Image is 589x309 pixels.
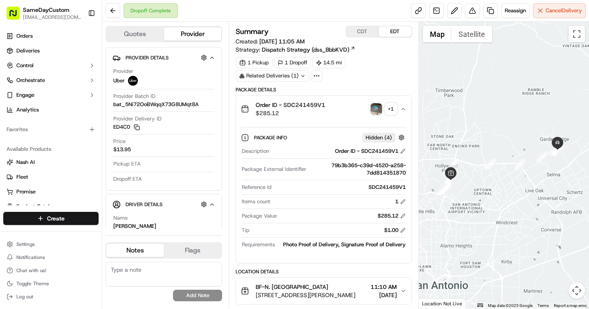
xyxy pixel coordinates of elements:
[569,26,585,42] button: Toggle fullscreen view
[452,26,492,42] button: Show satellite imagery
[112,51,215,64] button: Provider Details
[77,183,131,191] span: API Documentation
[256,283,328,291] span: BF-N. [GEOGRAPHIC_DATA]
[113,123,140,131] button: ED4C0
[505,7,526,14] span: Reassign
[437,185,448,195] div: 6
[371,291,397,299] span: [DATE]
[113,93,155,100] span: Provider Batch ID
[278,241,405,248] div: Photo Proof of Delivery, Signature Proof of Delivery
[70,127,72,134] span: •
[549,145,560,155] div: 13
[113,115,162,123] span: Provider Delivery ID
[106,27,164,41] button: Quotes
[113,175,142,183] span: Dropoff ETA
[3,30,99,43] a: Orders
[236,37,305,45] span: Created:
[385,103,397,115] div: + 1
[533,3,586,18] button: CancelDelivery
[236,122,411,263] div: Order ID - SDC241459V1$285.12photo_proof_of_delivery image+1
[8,33,149,46] p: Welcome 👋
[236,45,355,54] div: Strategy:
[112,198,215,211] button: Driver Details
[3,291,99,302] button: Log out
[419,298,466,309] div: Location Not Live
[16,62,34,69] span: Control
[16,159,35,166] span: Nash AI
[275,184,405,191] div: SDC241459V1
[371,283,397,291] span: 11:10 AM
[242,212,277,220] span: Package Value
[554,303,587,308] a: Report a map error
[236,70,309,82] div: Related Deliveries (1)
[16,203,56,210] span: Product Catalog
[477,303,483,307] button: Keyboard shortcuts
[7,188,95,195] a: Promise
[21,53,147,61] input: Got a question? Start typing here...
[106,244,164,257] button: Notes
[23,6,70,14] button: SameDayCustom
[16,188,36,195] span: Promise
[113,138,126,145] span: Price
[61,149,64,156] span: •
[25,127,68,134] span: SameDayCustom
[3,239,99,250] button: Settings
[16,241,35,248] span: Settings
[3,170,99,184] button: Fleet
[515,159,525,170] div: 10
[58,203,99,209] a: Powered byPylon
[37,78,134,86] div: Start new chat
[242,166,306,173] span: Package External Identifier
[485,159,496,170] div: 9
[7,203,95,210] a: Product Catalog
[3,185,99,198] button: Promise
[537,303,549,308] a: Terms (opens in new tab)
[236,278,411,304] button: BF-N. [GEOGRAPHIC_DATA][STREET_ADDRESS][PERSON_NAME]11:10 AM[DATE]
[16,173,28,181] span: Fleet
[126,55,169,61] span: Provider Details
[569,282,585,299] button: Map camera controls
[128,76,138,86] img: uber-new-logo.jpeg
[16,280,49,287] span: Toggle Theme
[262,45,349,54] span: Dispatch Strategy (dss_BbbKVD)
[3,44,99,57] a: Deliveries
[3,265,99,276] button: Chat with us!
[537,152,548,162] div: 11
[259,38,305,45] span: [DATE] 11:05 AM
[5,180,66,195] a: 📗Knowledge Base
[262,45,355,54] a: Dispatch Strategy (dss_BbbKVD)
[16,183,63,191] span: Knowledge Base
[127,105,149,115] button: See all
[74,127,91,134] span: [DATE]
[546,7,582,14] span: Cancel Delivery
[3,212,99,225] button: Create
[384,227,406,234] div: $1.00
[16,150,23,156] img: 1736555255976-a54dd68f-1ca7-489b-9aae-adbdc363a1c4
[236,96,411,122] button: Order ID - SDC241459V1$285.12photo_proof_of_delivery image+1
[242,184,272,191] span: Reference Id
[23,14,81,20] button: [EMAIL_ADDRESS][DOMAIN_NAME]
[16,32,33,40] span: Orders
[3,143,99,156] div: Available Products
[256,291,355,299] span: [STREET_ADDRESS][PERSON_NAME]
[139,81,149,91] button: Start new chat
[113,68,133,75] span: Provider
[8,107,55,113] div: Past conversations
[379,26,411,37] button: EDT
[81,203,99,209] span: Pylon
[164,27,222,41] button: Provider
[17,78,32,93] img: 1738778727109-b901c2ba-d612-49f7-a14d-d897ce62d23f
[3,59,99,72] button: Control
[236,86,411,93] div: Package Details
[242,227,250,234] span: Tip
[16,91,34,99] span: Engage
[164,244,222,257] button: Flags
[236,28,269,35] h3: Summary
[242,241,275,248] span: Requirements
[254,134,289,141] span: Package Info
[310,162,405,177] div: 79b3b365-c39d-4520-a258-7dd814351870
[3,156,99,169] button: Nash AI
[16,293,33,300] span: Log out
